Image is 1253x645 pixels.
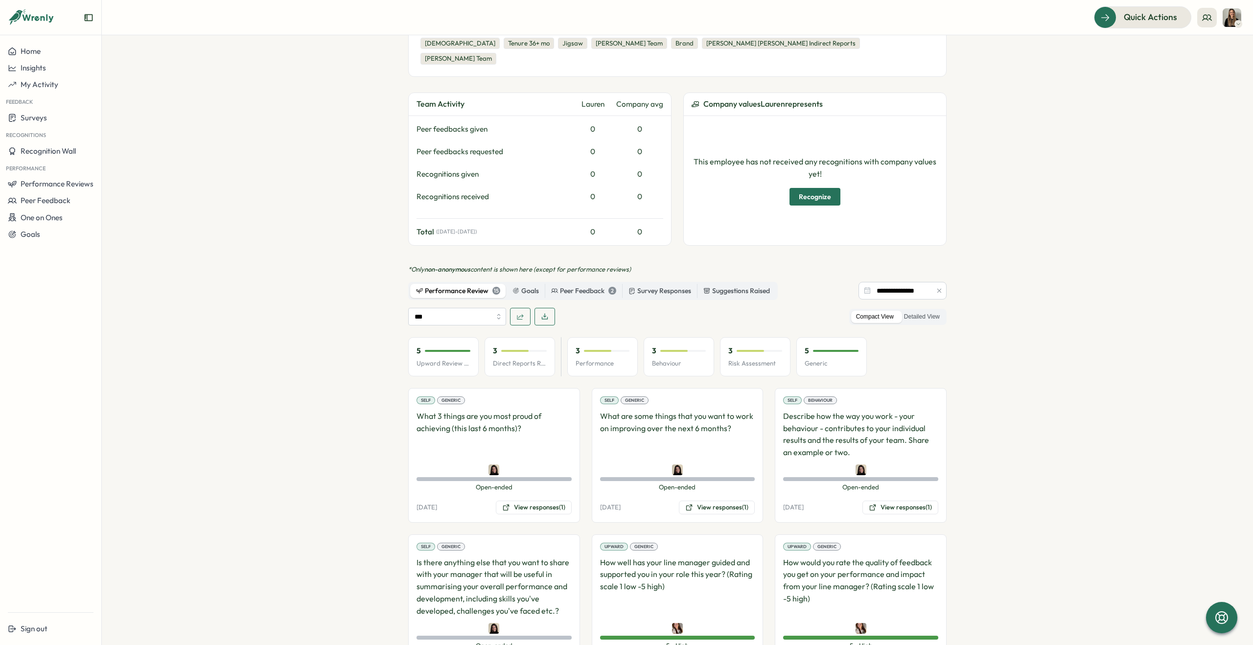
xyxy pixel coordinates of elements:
[558,38,587,49] div: Jigsaw
[804,396,837,404] div: Behaviour
[783,483,938,492] span: Open-ended
[437,396,465,404] div: Generic
[417,543,435,551] div: Self
[783,556,938,617] p: How would you rate the quality of feedback you get on your performance and impact from your line ...
[600,503,621,512] p: [DATE]
[728,346,733,356] p: 3
[652,346,656,356] p: 3
[652,359,706,368] p: Behaviour
[616,191,663,202] div: 0
[437,543,465,551] div: Generic
[671,38,698,49] div: Brand
[573,227,612,237] div: 0
[21,624,47,633] span: Sign out
[417,556,572,617] p: Is there anything else that you want to share with your manager that will be useful in summarisin...
[436,229,477,235] span: ( [DATE] - [DATE] )
[21,213,63,222] span: One on Ones
[417,483,572,492] span: Open-ended
[856,623,866,634] img: Georgia Hartnup
[899,311,945,323] label: Detailed View
[783,543,811,551] div: Upward
[703,286,770,297] div: Suggestions Raised
[21,179,93,188] span: Performance Reviews
[1223,8,1241,27] img: Niamh Linton
[573,146,612,157] div: 0
[417,359,470,368] p: Upward Review Avg
[493,346,497,356] p: 3
[420,38,500,49] div: [DEMOGRAPHIC_DATA]
[488,623,499,634] img: Lauren Hymanson
[856,464,866,475] img: Lauren Hymanson
[672,623,683,634] img: Georgia Hartnup
[672,464,683,475] img: Lauren Hymanson
[573,99,612,110] div: Lauren
[512,286,539,297] div: Goals
[417,146,569,157] div: Peer feedbacks requested
[504,38,554,49] div: Tenure 36+ mo
[616,99,663,110] div: Company avg
[420,53,496,65] div: [PERSON_NAME] Team
[424,265,470,273] span: non-anonymous
[417,227,434,237] span: Total
[417,191,569,202] div: Recognitions received
[702,38,860,49] div: [PERSON_NAME] [PERSON_NAME] Indirect Reports
[492,287,500,295] div: 15
[21,63,46,72] span: Insights
[591,38,667,49] div: [PERSON_NAME] Team
[600,410,755,459] p: What are some things that you want to work on improving over the next 6 months?
[408,265,947,274] p: *Only content is shown here (except for performance reviews)
[805,359,859,368] p: Generic
[600,543,628,551] div: Upward
[616,169,663,180] div: 0
[417,169,569,180] div: Recognitions given
[799,188,831,205] span: Recognize
[813,543,841,551] div: Generic
[488,464,499,475] img: Lauren Hymanson
[21,230,40,239] span: Goals
[573,124,612,135] div: 0
[21,113,47,122] span: Surveys
[703,98,823,110] span: Company values Lauren represents
[616,146,663,157] div: 0
[600,396,619,404] div: Self
[616,124,663,135] div: 0
[789,188,840,206] button: Recognize
[630,543,658,551] div: Generic
[21,146,76,156] span: Recognition Wall
[576,346,580,356] p: 3
[551,286,616,297] div: Peer Feedback
[1094,6,1191,28] button: Quick Actions
[573,191,612,202] div: 0
[573,169,612,180] div: 0
[600,556,755,617] p: How well has your line manager guided and supported you in your role this year? (Rating scale 1 l...
[496,501,572,514] button: View responses(1)
[84,13,93,23] button: Expand sidebar
[862,501,938,514] button: View responses(1)
[416,286,500,297] div: Performance Review
[728,359,782,368] p: Risk Assessment
[616,227,663,237] div: 0
[783,503,804,512] p: [DATE]
[621,396,649,404] div: Generic
[851,311,899,323] label: Compact View
[417,124,569,135] div: Peer feedbacks given
[1124,11,1177,23] span: Quick Actions
[493,359,547,368] p: Direct Reports Review Avg
[21,46,41,56] span: Home
[21,196,70,205] span: Peer Feedback
[417,503,437,512] p: [DATE]
[805,346,809,356] p: 5
[608,287,616,295] div: 2
[576,359,629,368] p: Performance
[783,410,938,459] p: Describe how the way you work - your behaviour - contributes to your individual results and the r...
[628,286,691,297] div: Survey Responses
[417,98,569,110] div: Team Activity
[21,80,58,89] span: My Activity
[600,483,755,492] span: Open-ended
[679,501,755,514] button: View responses(1)
[783,396,802,404] div: Self
[692,156,938,180] p: This employee has not received any recognitions with company values yet!
[417,410,572,459] p: What 3 things are you most proud of achieving (this last 6 months)?
[417,396,435,404] div: Self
